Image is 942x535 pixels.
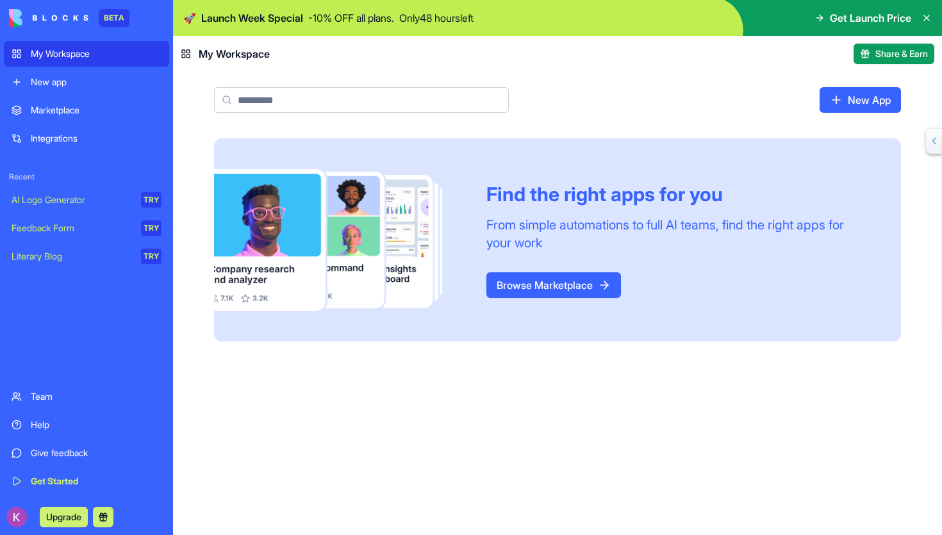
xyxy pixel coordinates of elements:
[214,169,466,311] img: Frame_181_egmpey.png
[4,412,169,438] a: Help
[183,10,196,26] span: 🚀
[201,10,303,26] span: Launch Week Special
[820,87,901,113] a: New App
[31,104,161,117] div: Marketplace
[4,440,169,466] a: Give feedback
[486,272,621,298] a: Browse Marketplace
[12,250,132,263] div: Literary Blog
[486,183,870,206] div: Find the right apps for you
[4,384,169,409] a: Team
[4,215,169,241] a: Feedback FormTRY
[830,10,911,26] span: Get Launch Price
[199,46,270,62] span: My Workspace
[4,97,169,123] a: Marketplace
[12,222,132,235] div: Feedback Form
[6,507,27,527] img: ACg8ocJKQoKcyq1r85kFnswLyXIrEs9Ly16IeA4fIQSTVTzMfoOPMQ=s96-c
[40,507,88,527] button: Upgrade
[31,47,161,60] div: My Workspace
[31,475,161,488] div: Get Started
[4,41,169,67] a: My Workspace
[141,192,161,208] div: TRY
[308,10,394,26] p: - 10 % OFF all plans.
[31,76,161,88] div: New app
[4,187,169,213] a: AI Logo GeneratorTRY
[4,69,169,95] a: New app
[875,47,928,60] span: Share & Earn
[854,44,934,64] button: Share & Earn
[9,9,88,27] img: logo
[4,468,169,494] a: Get Started
[4,126,169,151] a: Integrations
[486,216,870,252] div: From simple automations to full AI teams, find the right apps for your work
[4,172,169,182] span: Recent
[141,220,161,236] div: TRY
[399,10,474,26] p: Only 48 hours left
[31,390,161,403] div: Team
[141,249,161,264] div: TRY
[9,9,129,27] a: BETA
[31,447,161,459] div: Give feedback
[99,9,129,27] div: BETA
[31,418,161,431] div: Help
[4,243,169,269] a: Literary BlogTRY
[12,193,132,206] div: AI Logo Generator
[31,132,161,145] div: Integrations
[40,510,88,523] a: Upgrade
